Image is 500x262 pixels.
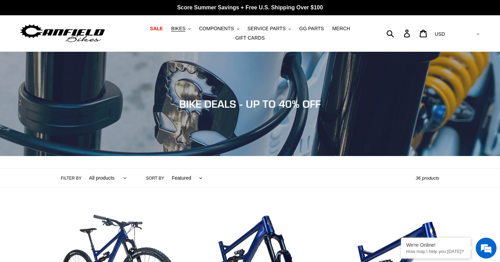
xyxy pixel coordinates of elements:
input: Search [390,26,408,41]
a: GIFT CARDS [232,33,268,43]
button: SERVICE PARTS [244,24,294,33]
span: MERCH [332,26,350,32]
img: Canfield Bikes [19,23,106,44]
span: 36 products [416,175,439,181]
span: SALE [150,26,163,32]
span: COMPONENTS [199,26,234,32]
p: How may I help you today? [406,249,465,254]
button: BIKES [168,24,194,33]
span: GG PARTS [299,26,324,32]
a: MERCH [329,24,353,33]
button: COMPONENTS [195,24,242,33]
span: SERVICE PARTS [247,26,285,32]
span: GIFT CARDS [235,35,265,41]
label: Filter by [61,175,82,181]
div: We're Online! [406,242,465,248]
a: SALE [147,24,166,33]
label: Sort by [146,175,164,181]
span: BIKES [171,26,185,32]
a: GG PARTS [296,24,327,33]
span: BIKE DEALS - UP TO 40% OFF [179,98,321,110]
